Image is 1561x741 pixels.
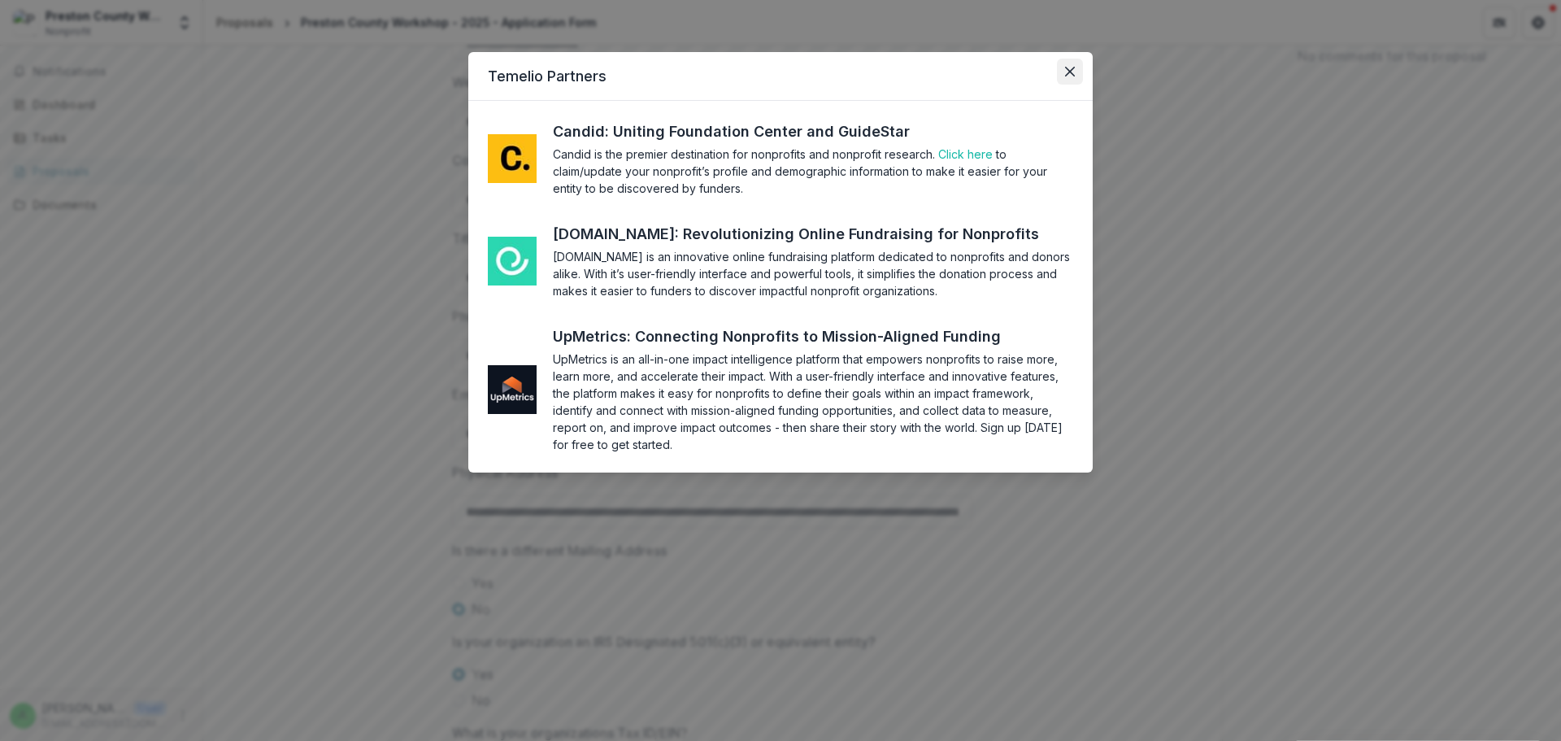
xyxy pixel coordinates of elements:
[488,134,537,183] img: me
[488,365,537,414] img: me
[553,120,940,142] a: Candid: Uniting Foundation Center and GuideStar
[488,237,537,286] img: me
[553,351,1073,453] section: UpMetrics is an all-in-one impact intelligence platform that empowers nonprofits to raise more, l...
[553,248,1073,299] section: [DOMAIN_NAME] is an innovative online fundraising platform dedicated to nonprofits and donors ali...
[1057,59,1083,85] button: Close
[553,146,1073,197] section: Candid is the premier destination for nonprofits and nonprofit research. to claim/update your non...
[938,147,993,161] a: Click here
[468,52,1093,101] header: Temelio Partners
[553,325,1031,347] a: UpMetrics: Connecting Nonprofits to Mission-Aligned Funding
[553,223,1069,245] a: [DOMAIN_NAME]: Revolutionizing Online Fundraising for Nonprofits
